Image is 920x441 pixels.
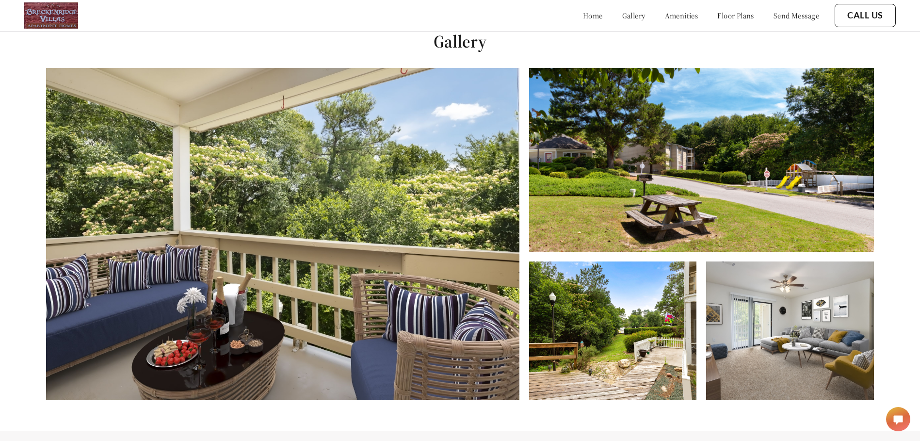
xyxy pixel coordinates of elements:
img: Alt text [529,68,874,252]
a: home [583,11,603,20]
a: send message [774,11,819,20]
a: gallery [622,11,646,20]
img: Alt text [529,261,697,400]
a: amenities [665,11,698,20]
a: floor plans [717,11,754,20]
a: Call Us [847,10,883,21]
img: Alt text [706,261,874,400]
img: logo.png [24,2,78,29]
img: Alt text [46,68,519,400]
button: Call Us [835,4,896,27]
